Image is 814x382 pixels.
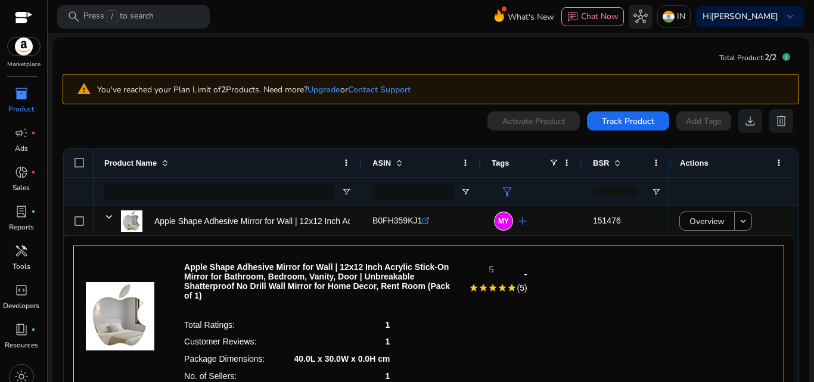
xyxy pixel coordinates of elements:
input: Product Name Filter Input [104,185,334,199]
span: (5) [517,283,527,293]
p: Press to search [83,10,154,23]
p: 1 [386,371,390,381]
img: 31bKSXASwiL._SS100_.jpg [86,258,154,350]
span: hub [633,10,648,24]
mat-icon: star [469,283,479,293]
span: ASIN [372,159,391,167]
span: B0FH359KJ1 [372,216,422,225]
span: add [515,214,530,228]
span: fiber_manual_record [31,131,36,135]
span: Tags [492,159,509,167]
span: Overview [689,209,725,234]
img: 31bKSXASwiL._SS100_.jpg [121,210,142,232]
p: Marketplace [7,60,41,69]
p: Product [8,104,34,114]
mat-icon: star [488,283,498,293]
span: donut_small [14,165,29,179]
mat-icon: star [498,283,507,293]
b: 2 [221,84,226,95]
a: Upgrade [307,84,340,95]
button: Track Product [587,111,669,131]
a: Contact Support [348,84,411,95]
p: 1 [386,320,390,330]
mat-icon: keyboard_arrow_down [738,216,748,226]
p: IN [677,6,685,27]
span: fiber_manual_record [31,170,36,175]
span: lab_profile [14,204,29,219]
p: No. of Sellers: [184,371,237,381]
span: keyboard_arrow_down [783,10,797,24]
p: Resources [5,340,38,350]
span: 151476 [593,216,621,225]
span: MY [498,218,509,225]
span: fiber_manual_record [31,209,36,214]
mat-icon: warning [68,79,97,100]
p: Sales [13,182,30,193]
p: Package Dimensions: [184,354,265,364]
span: handyman [14,244,29,258]
b: [PERSON_NAME] [711,11,778,22]
span: Total Product: [719,53,765,63]
button: hub [629,5,653,29]
span: search [67,10,81,24]
p: Apple Shape Adhesive Mirror for Wall | 12x12 Inch Acrylic Stick-On... [154,209,408,234]
span: code_blocks [14,283,29,297]
h4: - [469,268,527,279]
span: campaign [14,126,29,140]
button: Open Filter Menu [341,187,351,197]
img: in.svg [663,11,675,23]
span: What's New [508,7,554,27]
button: chatChat Now [561,7,624,26]
mat-icon: star [479,283,488,293]
p: Hi [703,13,778,21]
p: Tools [13,261,30,272]
p: 1 [386,337,390,346]
button: Open Filter Menu [651,187,661,197]
p: Customer Reviews: [184,337,256,346]
button: Overview [679,212,735,231]
span: Product Name [104,159,157,167]
span: or [307,84,348,95]
span: fiber_manual_record [31,327,36,332]
span: / [107,10,117,23]
button: Open Filter Menu [461,187,470,197]
p: Apple Shape Adhesive Mirror for Wall | 12x12 Inch Acrylic Stick-On Mirror for Bathroom, Bedroom, ... [184,262,454,300]
button: download [738,109,762,133]
span: book_4 [14,322,29,337]
span: 2/2 [765,52,776,63]
p: 40.0L x 30.0W x 0.0H cm [294,354,390,364]
span: Chat Now [581,11,619,22]
span: BSR [593,159,609,167]
p: Total Ratings: [184,320,235,330]
p: Developers [3,300,39,311]
span: filter_alt [500,185,514,199]
span: Actions [680,159,709,167]
p: Reports [9,222,34,232]
img: amazon.svg [8,38,40,55]
span: download [743,114,757,128]
div: 5 [479,258,503,282]
mat-icon: star [507,283,517,293]
p: Ads [15,143,28,154]
input: ASIN Filter Input [372,185,453,199]
span: Track Product [602,115,654,128]
p: You've reached your Plan Limit of Products. Need more? [97,83,411,96]
span: chat [567,11,579,23]
span: inventory_2 [14,86,29,101]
